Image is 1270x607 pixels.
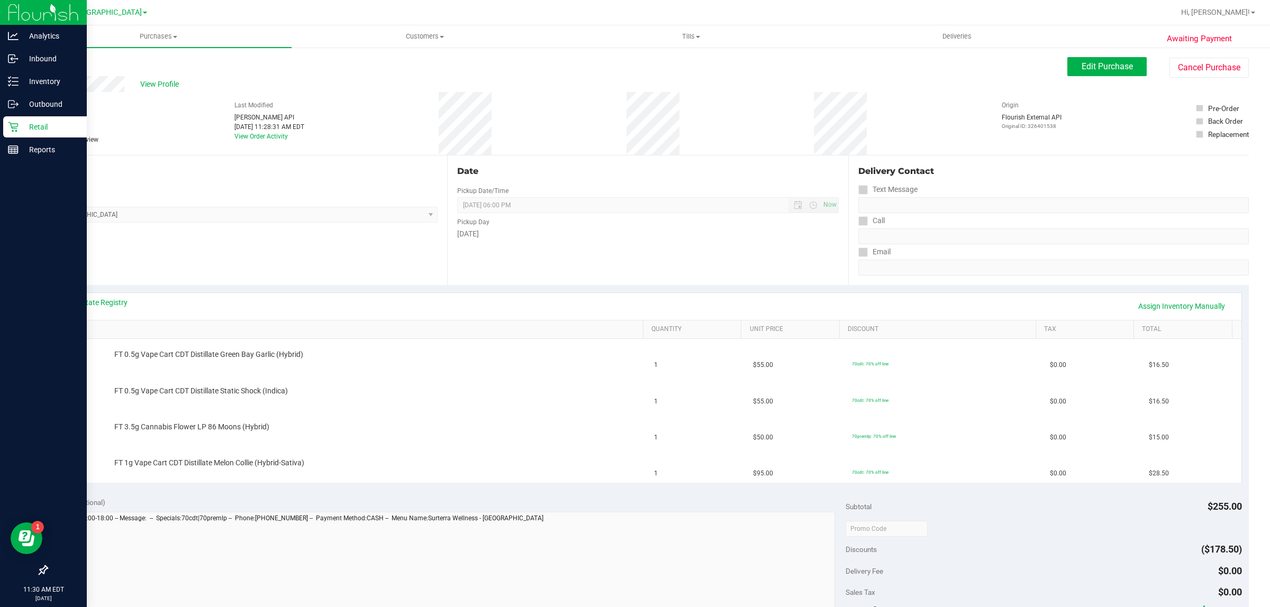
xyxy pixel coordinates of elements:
span: 1 [654,433,658,443]
div: Back Order [1208,116,1243,126]
p: Inbound [19,52,82,65]
span: Hi, [PERSON_NAME]! [1181,8,1250,16]
span: Customers [292,32,557,41]
p: Reports [19,143,82,156]
div: Pre-Order [1208,103,1239,114]
inline-svg: Retail [8,122,19,132]
span: Discounts [846,540,877,559]
span: FT 3.5g Cannabis Flower LP 86 Moons (Hybrid) [114,422,269,432]
span: 70cdt: 70% off line [852,361,888,366]
inline-svg: Reports [8,144,19,155]
span: $0.00 [1050,360,1066,370]
span: 70cdt: 70% off line [852,470,888,475]
span: [GEOGRAPHIC_DATA] [69,8,142,17]
span: 70premlp: 70% off line [852,434,896,439]
a: Purchases [25,25,292,48]
label: Text Message [858,182,918,197]
span: $55.00 [753,397,773,407]
div: Location [47,165,438,178]
span: $0.00 [1050,397,1066,407]
input: Format: (999) 999-9999 [858,197,1249,213]
a: Deliveries [824,25,1090,48]
inline-svg: Analytics [8,31,19,41]
div: Delivery Contact [858,165,1249,178]
span: 1 [654,468,658,479]
span: FT 0.5g Vape Cart CDT Distillate Static Shock (Indica) [114,386,288,396]
div: [DATE] 11:28:31 AM EDT [234,122,304,132]
div: Replacement [1208,129,1249,140]
span: $55.00 [753,360,773,370]
a: SKU [62,325,639,334]
a: Unit Price [750,325,836,334]
p: Original ID: 326401538 [1002,122,1062,130]
button: Cancel Purchase [1169,58,1249,78]
span: $0.00 [1050,433,1066,443]
label: Pickup Day [457,217,489,227]
span: Subtotal [846,502,872,511]
label: Pickup Date/Time [457,186,509,196]
div: [DATE] [457,228,838,240]
span: Deliveries [928,32,986,41]
span: 1 [654,397,658,407]
span: Sales Tax [846,588,875,596]
span: ($178.50) [1201,544,1242,555]
a: View State Registry [64,297,128,308]
a: Tills [558,25,824,48]
span: Purchases [25,32,292,41]
span: Edit Purchase [1082,61,1133,71]
span: $0.00 [1218,586,1242,597]
a: Quantity [651,325,737,334]
span: $28.50 [1149,468,1169,479]
div: Flourish External API [1002,113,1062,130]
p: Outbound [19,98,82,111]
inline-svg: Inbound [8,53,19,64]
span: $95.00 [753,468,773,479]
input: Promo Code [846,521,928,537]
span: $15.00 [1149,433,1169,443]
span: FT 0.5g Vape Cart CDT Distillate Green Bay Garlic (Hybrid) [114,350,303,360]
a: Tax [1044,325,1130,334]
div: Date [457,165,838,178]
p: Retail [19,121,82,133]
span: FT 1g Vape Cart CDT Distillate Melon Collie (Hybrid-Sativa) [114,458,304,468]
span: 1 [654,360,658,370]
input: Format: (999) 999-9999 [858,228,1249,244]
a: Customers [292,25,558,48]
label: Last Modified [234,100,273,110]
span: $255.00 [1208,501,1242,512]
label: Email [858,244,891,260]
label: Origin [1002,100,1019,110]
p: Analytics [19,30,82,42]
span: $16.50 [1149,397,1169,407]
p: [DATE] [5,594,82,602]
iframe: Resource center unread badge [31,521,44,534]
div: [PERSON_NAME] API [234,113,304,122]
a: Assign Inventory Manually [1131,297,1232,315]
span: $16.50 [1149,360,1169,370]
span: $0.00 [1050,468,1066,479]
inline-svg: Outbound [8,99,19,109]
span: $0.00 [1218,565,1242,576]
a: Discount [848,325,1031,334]
p: Inventory [19,75,82,88]
label: Call [858,213,885,228]
span: Awaiting Payment [1167,33,1232,45]
span: View Profile [140,79,183,90]
span: 70cdt: 70% off line [852,398,888,403]
iframe: Resource center [11,522,42,554]
inline-svg: Inventory [8,76,19,87]
a: Total [1142,325,1228,334]
button: Edit Purchase [1067,57,1147,76]
span: $50.00 [753,433,773,443]
span: Delivery Fee [846,567,883,575]
a: View Order Activity [234,133,288,140]
span: Tills [558,32,823,41]
p: 11:30 AM EDT [5,585,82,594]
